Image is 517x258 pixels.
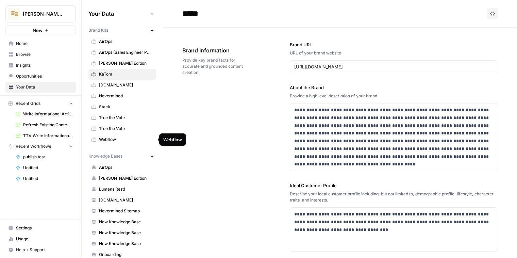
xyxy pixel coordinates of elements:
span: Onboarding [99,252,153,258]
button: Recent Workflows [5,141,76,151]
a: Untitled [13,162,76,173]
span: Knowledge Bases [88,153,122,159]
span: Opportunities [16,73,73,79]
span: Your Data [88,10,148,18]
span: AirOps [99,38,153,45]
a: AirOps [88,36,156,47]
a: Nevermined [88,91,156,101]
a: Settings [5,223,76,233]
a: New Knowledge Base [88,227,156,238]
span: Nevermined [99,93,153,99]
span: True the Vote [99,126,153,132]
span: Brand Information [182,46,252,54]
label: Ideal Customer Profile [290,182,498,189]
a: [PERSON_NAME] Edition [88,173,156,184]
a: Your Data [5,82,76,93]
span: Browse [16,51,73,58]
span: New Knowledge Base [99,241,153,247]
a: True the Vote [88,123,156,134]
span: Nevermined Sitemap [99,208,153,214]
a: Refresh Existing Content (4) [13,119,76,130]
a: Write Informational Article [13,109,76,119]
button: Workspace: Lily's AirCraft [5,5,76,22]
span: New Knowledge Base [99,230,153,236]
span: Recent Workflows [16,143,51,149]
a: Stack [88,101,156,112]
span: [PERSON_NAME] Edition [99,60,153,66]
a: [PERSON_NAME] Edition [88,58,156,69]
span: Untitled [23,165,73,171]
span: [PERSON_NAME] Edition [99,175,153,181]
a: Browse [5,49,76,60]
label: Brand URL [290,41,498,48]
a: KaTom [88,69,156,80]
a: AirOps (Sales Engineer POV) [88,47,156,58]
span: Settings [16,225,73,231]
a: Opportunities [5,71,76,82]
label: About the Brand [290,84,498,91]
a: Lumens (test) [88,184,156,195]
span: publish test [23,154,73,160]
span: Help + Support [16,247,73,253]
a: [DOMAIN_NAME] [88,80,156,91]
a: [DOMAIN_NAME] [88,195,156,206]
a: New Knowledge Base [88,238,156,249]
span: KaTom [99,71,153,77]
span: AirOps (Sales Engineer POV) [99,49,153,55]
span: Recent Grids [16,100,40,107]
span: Insights [16,62,73,68]
div: URL of your brand website [290,50,498,56]
span: [DOMAIN_NAME] [99,197,153,203]
span: Webflow [99,136,153,143]
a: publish test [13,151,76,162]
span: Your Data [16,84,73,90]
input: www.sundaysoccer.com [294,63,494,70]
a: Insights [5,60,76,71]
button: Help + Support [5,244,76,255]
span: Brand Kits [88,27,108,33]
span: Stack [99,104,153,110]
button: New [5,25,76,35]
a: Webflow [88,134,156,145]
span: Lumens (test) [99,186,153,192]
button: Recent Grids [5,98,76,109]
div: Provide a high level description of your brand. [290,93,498,99]
span: Write Informational Article [23,111,73,117]
a: New Knowledge Base [88,216,156,227]
span: Untitled [23,176,73,182]
a: Home [5,38,76,49]
span: Provide key brand facts for accurate and grounded content creation. [182,57,252,76]
span: TTV Write Informational Article [23,133,73,139]
a: TTV Write Informational Article [13,130,76,141]
span: [PERSON_NAME]'s AirCraft [23,11,64,17]
a: Usage [5,233,76,244]
span: True the Vote [99,115,153,121]
a: Nevermined Sitemap [88,206,156,216]
a: Untitled [13,173,76,184]
a: True the Vote [88,112,156,123]
span: Refresh Existing Content (4) [23,122,73,128]
span: Home [16,41,73,47]
img: Lily's AirCraft Logo [8,8,20,20]
span: [DOMAIN_NAME] [99,82,153,88]
span: New [33,27,43,34]
a: AirOps [88,162,156,173]
div: Describe your ideal customer profile including, but not limited to, demographic profile, lifestyl... [290,191,498,203]
span: Usage [16,236,73,242]
span: AirOps [99,164,153,171]
span: New Knowledge Base [99,219,153,225]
